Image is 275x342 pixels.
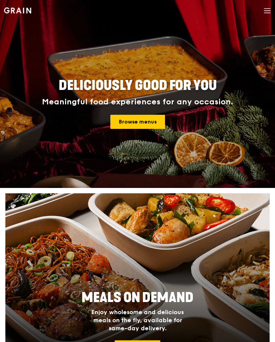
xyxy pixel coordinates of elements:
a: Browse menus [110,115,165,129]
img: Grain [4,7,31,13]
span: Deliciously good for you [59,78,217,94]
div: Meaningful food experiences for any occasion. [34,97,241,107]
span: Meals On Demand [81,290,194,306]
span: Enjoy wholesome and delicious meals on the fly, available for same-day delivery. [91,308,184,332]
